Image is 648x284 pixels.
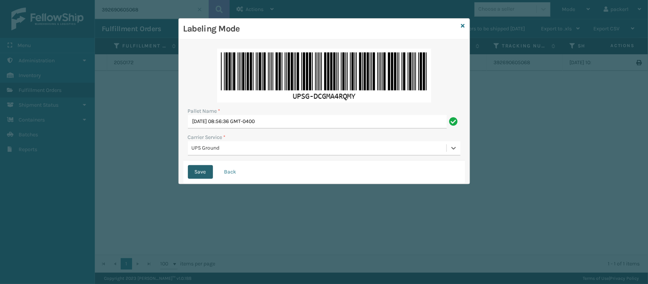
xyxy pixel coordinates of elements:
button: Back [218,165,243,179]
button: Save [188,165,213,179]
div: UPS Ground [192,144,447,152]
label: Carrier Service [188,133,226,141]
h3: Labeling Mode [183,23,458,35]
img: 90FQxIAAAABklEQVQDAL0WYWqQUPBLAAAAAElFTkSuQmCC [217,49,431,103]
label: Pallet Name [188,107,221,115]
